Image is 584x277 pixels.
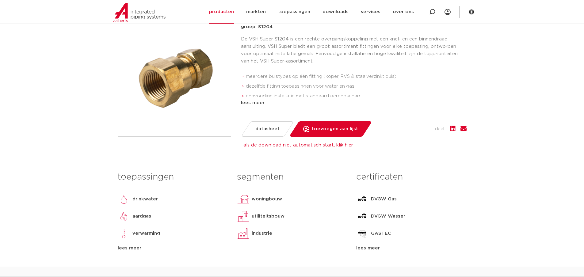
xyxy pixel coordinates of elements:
img: utiliteitsbouw [237,210,249,222]
p: GASTEC [371,230,391,237]
li: meerdere buistypes op één fitting (koper, RVS & staalverzinkt buis) [246,72,467,82]
img: GASTEC [356,227,368,240]
div: lees meer [356,245,466,252]
a: datasheet [241,121,294,137]
a: als de download niet automatisch start, klik hier [243,143,353,147]
p: aardgas [132,213,151,220]
h3: certificaten [356,171,466,183]
span: deel: [435,125,445,133]
p: DVGW Gas [371,195,397,203]
p: utiliteitsbouw [252,213,284,220]
span: toevoegen aan lijst [312,124,358,134]
img: DVGW Wasser [356,210,368,222]
li: eenvoudige installatie met standaard gereedschap [246,91,467,101]
div: lees meer [241,99,467,107]
p: woningbouw [252,195,282,203]
img: industrie [237,227,249,240]
img: DVGW Gas [356,193,368,205]
p: DVGW Wasser [371,213,405,220]
li: dezelfde fitting toepassingen voor water en gas [246,82,467,91]
p: verwarming [132,230,160,237]
img: woningbouw [237,193,249,205]
img: drinkwater [118,193,130,205]
p: industrie [252,230,272,237]
img: aardgas [118,210,130,222]
div: lees meer [118,245,228,252]
span: datasheet [255,124,280,134]
p: drinkwater [132,195,158,203]
p: De VSH Super S1204 is een rechte overgangskoppeling met een knel- en een binnendraad aansluiting.... [241,36,467,65]
img: verwarming [118,227,130,240]
h3: segmenten [237,171,347,183]
img: Product Image for VSH Super overgang (knel x binnendraad) [118,24,231,136]
h3: toepassingen [118,171,228,183]
p: groep: S1204 [241,23,467,31]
